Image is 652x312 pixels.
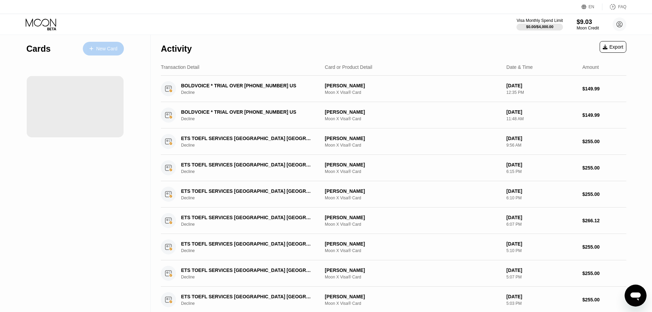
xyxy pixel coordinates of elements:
[516,18,563,23] div: Visa Monthly Spend Limit
[325,90,501,95] div: Moon X Visa® Card
[325,188,501,194] div: [PERSON_NAME]
[589,4,595,9] div: EN
[181,136,314,141] div: ETS TOEFL SERVICES [GEOGRAPHIC_DATA] [GEOGRAPHIC_DATA]
[181,301,324,306] div: Decline
[181,294,314,299] div: ETS TOEFL SERVICES [GEOGRAPHIC_DATA] [GEOGRAPHIC_DATA]
[181,241,314,247] div: ETS TOEFL SERVICES [GEOGRAPHIC_DATA] [GEOGRAPHIC_DATA]
[325,109,501,115] div: [PERSON_NAME]
[325,162,501,167] div: [PERSON_NAME]
[507,109,577,115] div: [DATE]
[625,285,647,307] iframe: Button to launch messaging window, conversation in progress
[325,64,372,70] div: Card or Product Detail
[516,18,563,30] div: Visa Monthly Spend Limit$0.00/$4,000.00
[600,41,626,53] div: Export
[161,44,192,54] div: Activity
[325,143,501,148] div: Moon X Visa® Card
[161,102,626,128] div: BOLDVOICE * TRIAL OVER [PHONE_NUMBER] USDecline[PERSON_NAME]Moon X Visa® Card[DATE]11:48 AM$149.99
[507,215,577,220] div: [DATE]
[161,208,626,234] div: ETS TOEFL SERVICES [GEOGRAPHIC_DATA] [GEOGRAPHIC_DATA]Decline[PERSON_NAME]Moon X Visa® Card[DATE]...
[181,83,314,88] div: BOLDVOICE * TRIAL OVER [PHONE_NUMBER] US
[325,169,501,174] div: Moon X Visa® Card
[96,46,117,52] div: New Card
[325,267,501,273] div: [PERSON_NAME]
[507,241,577,247] div: [DATE]
[507,248,577,253] div: 5:10 PM
[582,112,626,118] div: $149.99
[582,297,626,302] div: $255.00
[507,116,577,121] div: 11:48 AM
[161,155,626,181] div: ETS TOEFL SERVICES [GEOGRAPHIC_DATA] [GEOGRAPHIC_DATA]Decline[PERSON_NAME]Moon X Visa® Card[DATE]...
[618,4,626,9] div: FAQ
[181,267,314,273] div: ETS TOEFL SERVICES [GEOGRAPHIC_DATA] [GEOGRAPHIC_DATA]
[507,222,577,227] div: 6:07 PM
[181,215,314,220] div: ETS TOEFL SERVICES [GEOGRAPHIC_DATA] [GEOGRAPHIC_DATA]
[181,162,314,167] div: ETS TOEFL SERVICES [GEOGRAPHIC_DATA] [GEOGRAPHIC_DATA]
[83,42,124,55] div: New Card
[325,196,501,200] div: Moon X Visa® Card
[507,136,577,141] div: [DATE]
[582,139,626,144] div: $255.00
[26,44,51,54] div: Cards
[507,169,577,174] div: 6:15 PM
[526,25,553,29] div: $0.00 / $4,000.00
[161,64,199,70] div: Transaction Detail
[181,275,324,279] div: Decline
[507,196,577,200] div: 6:10 PM
[325,116,501,121] div: Moon X Visa® Card
[181,109,314,115] div: BOLDVOICE * TRIAL OVER [PHONE_NUMBER] US
[507,162,577,167] div: [DATE]
[325,83,501,88] div: [PERSON_NAME]
[507,188,577,194] div: [DATE]
[181,116,324,121] div: Decline
[181,143,324,148] div: Decline
[325,215,501,220] div: [PERSON_NAME]
[325,275,501,279] div: Moon X Visa® Card
[581,3,602,10] div: EN
[507,301,577,306] div: 5:03 PM
[507,83,577,88] div: [DATE]
[577,18,599,30] div: $9.03Moon Credit
[603,44,623,50] div: Export
[181,222,324,227] div: Decline
[325,301,501,306] div: Moon X Visa® Card
[507,90,577,95] div: 12:35 PM
[181,188,314,194] div: ETS TOEFL SERVICES [GEOGRAPHIC_DATA] [GEOGRAPHIC_DATA]
[582,271,626,276] div: $255.00
[582,191,626,197] div: $255.00
[582,165,626,171] div: $255.00
[325,136,501,141] div: [PERSON_NAME]
[181,90,324,95] div: Decline
[507,294,577,299] div: [DATE]
[507,64,533,70] div: Date & Time
[582,244,626,250] div: $255.00
[325,294,501,299] div: [PERSON_NAME]
[577,26,599,30] div: Moon Credit
[325,241,501,247] div: [PERSON_NAME]
[181,196,324,200] div: Decline
[325,222,501,227] div: Moon X Visa® Card
[161,234,626,260] div: ETS TOEFL SERVICES [GEOGRAPHIC_DATA] [GEOGRAPHIC_DATA]Decline[PERSON_NAME]Moon X Visa® Card[DATE]...
[582,64,599,70] div: Amount
[507,275,577,279] div: 5:07 PM
[161,181,626,208] div: ETS TOEFL SERVICES [GEOGRAPHIC_DATA] [GEOGRAPHIC_DATA]Decline[PERSON_NAME]Moon X Visa® Card[DATE]...
[507,267,577,273] div: [DATE]
[181,248,324,253] div: Decline
[582,86,626,91] div: $149.99
[161,260,626,287] div: ETS TOEFL SERVICES [GEOGRAPHIC_DATA] [GEOGRAPHIC_DATA]Decline[PERSON_NAME]Moon X Visa® Card[DATE]...
[181,169,324,174] div: Decline
[161,128,626,155] div: ETS TOEFL SERVICES [GEOGRAPHIC_DATA] [GEOGRAPHIC_DATA]Decline[PERSON_NAME]Moon X Visa® Card[DATE]...
[507,143,577,148] div: 9:56 AM
[582,218,626,223] div: $266.12
[325,248,501,253] div: Moon X Visa® Card
[161,76,626,102] div: BOLDVOICE * TRIAL OVER [PHONE_NUMBER] USDecline[PERSON_NAME]Moon X Visa® Card[DATE]12:35 PM$149.99
[577,18,599,26] div: $9.03
[602,3,626,10] div: FAQ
